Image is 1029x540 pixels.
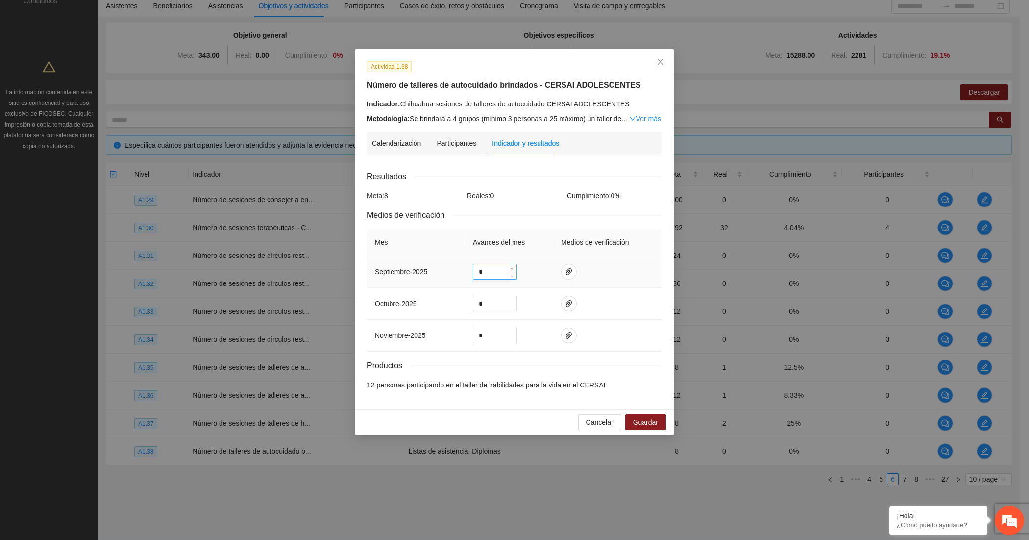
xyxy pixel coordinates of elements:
[561,296,577,311] button: paper-clip
[365,190,465,201] div: Meta: 8
[367,170,414,182] span: Resultados
[375,332,426,339] span: noviembre - 2025
[509,273,514,279] span: down
[647,49,674,76] button: Close
[51,50,165,63] div: Chatee con nosotros ahora
[57,131,135,230] span: Estamos en línea.
[657,58,664,66] span: close
[367,360,410,372] span: Productos
[564,190,664,201] div: Cumplimiento: 0 %
[367,99,662,109] div: Chihuahua sesiones de talleres de autocuidado CERSAI ADOLESCENTES
[506,264,516,272] span: Increase Value
[367,115,410,123] strong: Metodología:
[367,229,465,256] th: Mes
[629,115,636,122] span: down
[467,192,494,200] span: Reales: 0
[367,61,412,72] span: Actividad 1.38
[509,266,514,272] span: up
[621,115,627,123] span: ...
[562,268,576,276] span: paper-clip
[506,272,516,279] span: Decrease Value
[367,209,452,221] span: Medios de verificación
[367,100,400,108] strong: Indicador:
[897,521,980,529] p: ¿Cómo puedo ayudarte?
[437,138,476,149] div: Participantes
[562,332,576,339] span: paper-clip
[367,113,662,124] div: Se brindará a 4 grupos (mínimo 3 personas a 25 máximo) un taller de
[562,300,576,308] span: paper-clip
[553,229,662,256] th: Medios de verificación
[633,417,658,428] span: Guardar
[367,380,662,390] li: 12 personas participando en el taller de habilidades para la vida en el CERSAI
[629,115,661,123] a: Expand
[367,79,662,91] h5: Número de talleres de autocuidado brindados - CERSAI ADOLESCENTES
[5,268,187,302] textarea: Escriba su mensaje y pulse “Intro”
[625,414,666,430] button: Guardar
[161,5,184,28] div: Minimizar ventana de chat en vivo
[375,268,427,276] span: septiembre - 2025
[578,414,621,430] button: Cancelar
[492,138,559,149] div: Indicador y resultados
[897,512,980,520] div: ¡Hola!
[375,300,417,308] span: octubre - 2025
[372,138,421,149] div: Calendarización
[561,328,577,343] button: paper-clip
[465,229,553,256] th: Avances del mes
[561,264,577,280] button: paper-clip
[586,417,613,428] span: Cancelar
